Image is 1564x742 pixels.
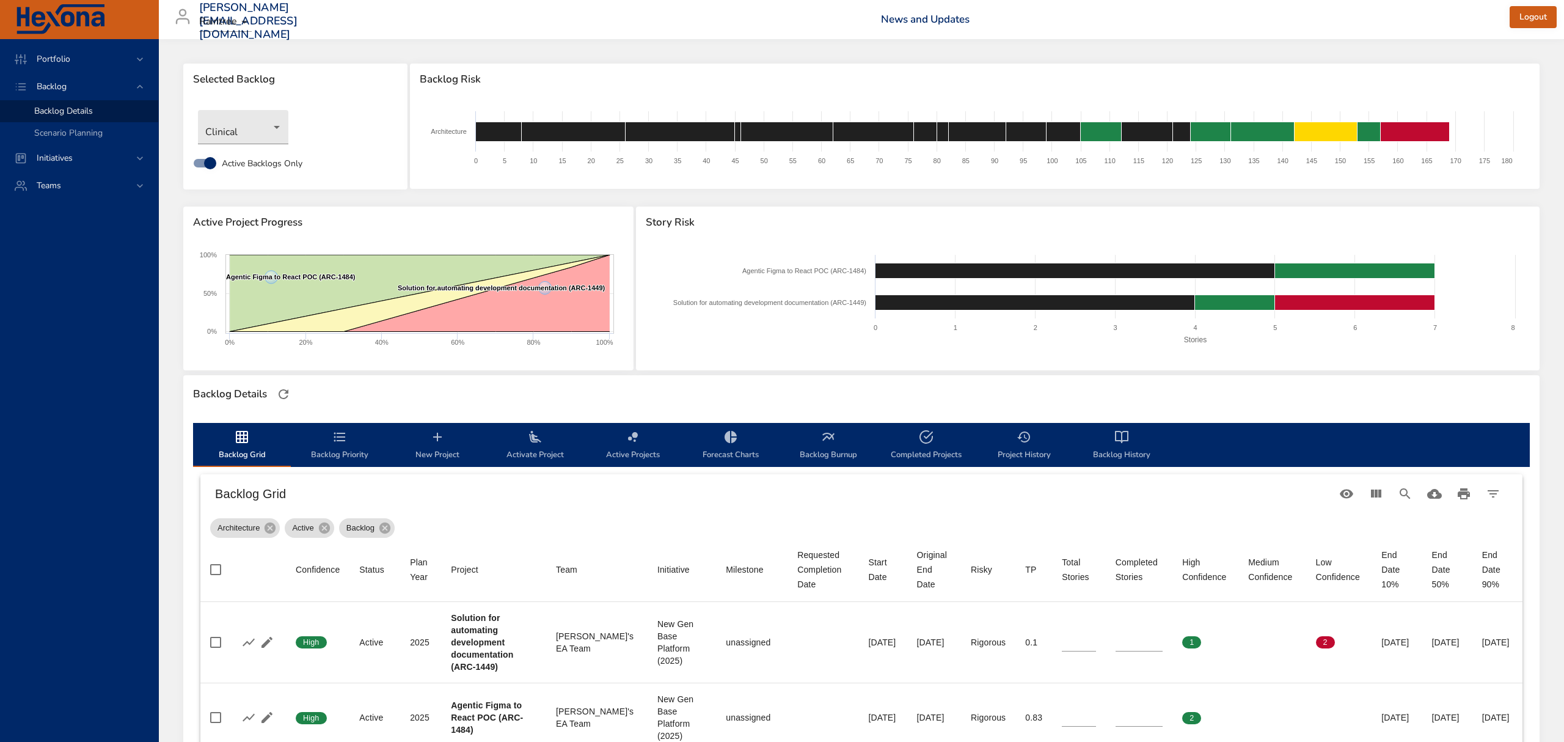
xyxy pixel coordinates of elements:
[917,548,952,592] div: Original End Date
[1075,157,1086,164] text: 105
[558,157,566,164] text: 15
[868,555,897,584] div: Sort
[298,430,381,462] span: Backlog Priority
[1450,157,1461,164] text: 170
[198,110,288,144] div: Clinical
[881,12,970,26] a: News and Updates
[596,339,613,346] text: 100%
[1025,562,1042,577] span: TP
[971,636,1006,648] div: Rigorous
[1510,6,1557,29] button: Logout
[616,157,623,164] text: 25
[962,157,969,164] text: 85
[451,613,513,672] b: Solution for automating development documentation (ARC-1449)
[1116,555,1163,584] div: Completed Stories
[1182,555,1229,584] span: High Confidence
[189,384,271,404] div: Backlog Details
[193,423,1530,467] div: backlog-tab
[285,522,321,534] span: Active
[1080,430,1163,462] span: Backlog History
[1392,157,1403,164] text: 160
[420,73,1530,86] span: Backlog Risk
[1274,324,1277,331] text: 5
[398,284,605,292] text: Solution for automating development documentation (ARC-1449)
[1361,479,1390,509] button: View Columns
[875,157,883,164] text: 70
[1421,157,1432,164] text: 165
[982,430,1065,462] span: Project History
[1390,479,1420,509] button: Search
[1025,711,1042,724] div: 0.83
[726,636,778,648] div: unassigned
[1482,711,1513,724] div: [DATE]
[296,713,327,724] span: High
[474,157,478,164] text: 0
[451,562,478,577] div: Sort
[193,73,398,86] span: Selected Backlog
[674,157,681,164] text: 35
[991,157,998,164] text: 90
[285,518,334,538] div: Active
[225,339,235,346] text: 0%
[1248,555,1296,584] div: Sort
[1381,636,1412,648] div: [DATE]
[396,430,479,462] span: New Project
[874,324,877,331] text: 0
[933,157,940,164] text: 80
[1062,555,1096,584] div: Total Stories
[375,339,389,346] text: 40%
[971,562,992,577] div: Sort
[1306,157,1317,164] text: 145
[1025,562,1036,577] div: Sort
[787,430,870,462] span: Backlog Burnup
[657,562,690,577] div: Sort
[657,562,690,577] div: Initiative
[410,555,431,584] span: Plan Year
[410,555,431,584] div: Sort
[1511,324,1515,331] text: 8
[726,562,763,577] div: Sort
[200,474,1522,513] div: Table Toolbar
[494,430,577,462] span: Activate Project
[199,1,298,41] h3: [PERSON_NAME][EMAIL_ADDRESS][DOMAIN_NAME]
[1316,713,1335,724] span: 0
[15,4,106,35] img: Hexona
[339,522,382,534] span: Backlog
[904,157,912,164] text: 75
[1194,324,1197,331] text: 4
[203,290,217,297] text: 50%
[1114,324,1117,331] text: 3
[200,251,217,259] text: 100%
[689,430,772,462] span: Forecast Charts
[359,562,384,577] div: Sort
[296,562,340,577] div: Confidence
[1161,157,1172,164] text: 120
[1431,636,1462,648] div: [DATE]
[703,157,710,164] text: 40
[1482,548,1513,592] div: End Date 90%
[210,522,267,534] span: Architecture
[1449,479,1478,509] button: Print
[868,555,897,584] span: Start Date
[885,430,968,462] span: Completed Projects
[1332,479,1361,509] button: Standard Views
[359,711,390,724] div: Active
[359,562,390,577] span: Status
[34,105,93,117] span: Backlog Details
[1182,637,1201,648] span: 1
[296,637,327,648] span: High
[1431,711,1462,724] div: [DATE]
[1478,157,1489,164] text: 175
[731,157,739,164] text: 45
[27,152,82,164] span: Initiatives
[193,216,624,229] span: Active Project Progress
[1316,555,1362,584] div: Low Confidence
[339,518,395,538] div: Backlog
[258,708,276,727] button: Edit Project Details
[1519,10,1547,25] span: Logout
[556,562,577,577] div: Sort
[954,324,957,331] text: 1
